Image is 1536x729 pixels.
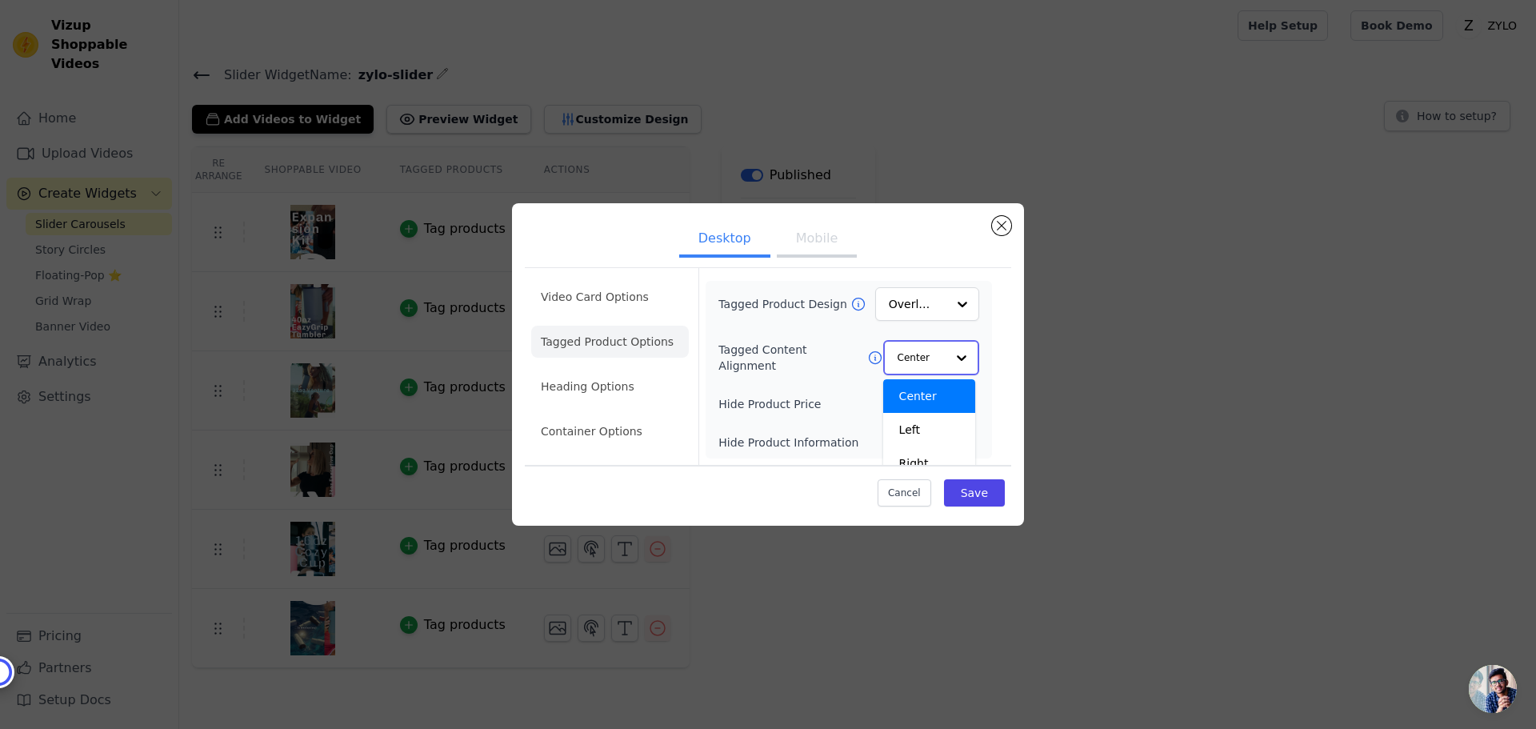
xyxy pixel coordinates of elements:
label: Hide Product Price [718,396,892,412]
label: Tagged Content Alignment [718,342,866,374]
label: Hide Product Information [718,435,892,451]
li: Heading Options [531,371,689,403]
div: Center [883,379,975,413]
li: Tagged Product Options [531,326,689,358]
button: Cancel [878,479,931,507]
div: Open chat [1469,665,1517,713]
li: Video Card Options [531,281,689,313]
button: Desktop [679,222,770,258]
li: Container Options [531,415,689,447]
button: Close modal [992,216,1011,235]
label: Tagged Product Design [718,296,850,312]
button: Save [944,479,1005,507]
div: Left [883,413,975,447]
button: Mobile [777,222,857,258]
div: Right [883,447,975,480]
